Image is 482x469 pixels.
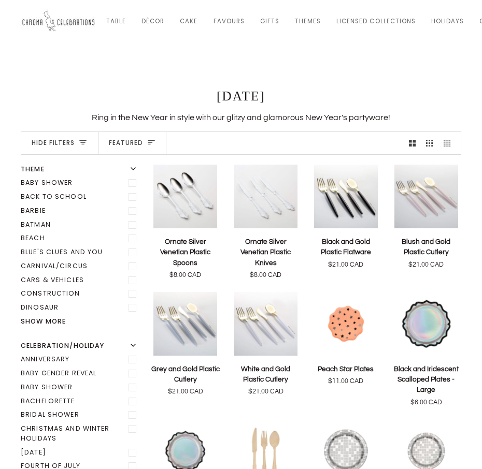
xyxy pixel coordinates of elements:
label: Carnival/Circus [21,259,140,273]
a: Black and Gold Plastic Flatware [311,232,381,270]
span: $11.00 CAD [328,377,363,387]
span: Theme [21,165,45,174]
product-grid-item: Ornate Silver Venetian Plastic Knives [231,165,301,281]
button: Show more [21,317,140,327]
p: Grey and Gold Plastic Cutlery [150,364,221,385]
label: Baby gender reveal [21,367,140,380]
a: Peach Star Plates [311,360,381,387]
button: Sort [98,132,166,154]
product-grid-item-variant: Default Title [311,165,381,228]
product-grid-item-variant: Default Title [231,165,301,228]
product-grid-item-variant: Default Title [391,165,461,228]
a: White and Gold Plastic Cutlery [231,292,301,356]
span: $21.00 CAD [168,387,203,397]
label: Cars & Vehicles [21,273,140,287]
button: Show 3 products per row [421,132,438,154]
button: Celebration/Holiday [21,341,140,353]
a: Peach Star Plates [311,292,381,356]
a: White and Gold Plastic Cutlery [231,360,301,397]
span: $8.00 CAD [169,271,201,281]
p: White and Gold Plastic Cutlery [231,364,301,385]
product-grid-item-variant: Default Title [150,292,221,356]
a: Grey and Gold Plastic Cutlery [150,360,221,397]
product-grid-item: Black and Gold Plastic Flatware [311,165,381,270]
button: Show 2 products per row [404,132,421,154]
product-grid-item: White and Gold Plastic Cutlery [231,292,301,398]
span: Licensed Collections [336,17,416,26]
ul: Filter [21,176,140,315]
label: Beach [21,231,140,245]
p: Peach Star Plates [318,364,374,374]
a: Blush and Gold Plastic Cutlery [391,232,461,270]
span: Gifts [260,17,279,26]
span: Favours [214,17,245,26]
a: Ornate Silver Venetian Plastic Knives [231,165,301,228]
label: Blue's Clues and You [21,245,140,259]
p: Ornate Silver Venetian Plastic Spoons [150,237,221,268]
label: Christmas and Winter Holidays [21,422,140,446]
span: Décor [141,17,164,26]
span: $21.00 CAD [408,260,444,270]
div: Ring in the New Year in style with our glitzy and glamorous New Year's partyware! [21,112,461,123]
button: Show 4 products per row [438,132,461,154]
p: Black and Gold Plastic Flatware [311,237,381,258]
p: Blush and Gold Plastic Cutlery [391,237,461,258]
span: Holidays [431,17,464,26]
img: Ornate Silver Venetian Plastic Spoons [150,165,221,228]
product-grid-item: Blush and Gold Plastic Cutlery [391,165,461,270]
product-grid-item-variant: Default Title [311,292,381,356]
span: $21.00 CAD [328,260,363,270]
span: $8.00 CAD [250,271,281,281]
p: Ornate Silver Venetian Plastic Knives [231,237,301,268]
product-grid-item-variant: Default Title [150,165,221,228]
span: Table [106,17,126,26]
a: Black and Gold Plastic Flatware [311,165,381,228]
span: $6.00 CAD [410,398,442,408]
img: Chroma Celebrations [21,8,98,35]
label: Baby Shower [21,176,140,190]
span: Themes [295,17,321,26]
a: Ornate Silver Venetian Plastic Spoons [150,232,221,281]
span: $21.00 CAD [248,387,283,397]
img: Grey and Gold Modern Party Cutlery [150,292,221,356]
a: Black and Iridescent Scalloped Plates - Large [391,292,461,356]
span: Cake [180,17,197,26]
label: Barbie [21,204,140,218]
h1: [DATE] [21,88,461,104]
label: Construction [21,287,140,301]
product-grid-item: Grey and Gold Plastic Cutlery [150,292,221,398]
product-grid-item: Peach Star Plates [311,292,381,387]
span: Hide filters [32,138,75,148]
label: Back to School [21,190,140,204]
label: Baby shower [21,380,140,394]
span: Featured [109,138,143,148]
span: Celebration/Holiday [21,341,104,351]
p: Black and Iridescent Scalloped Plates - Large [391,364,461,395]
a: Blush and Gold Plastic Cutlery [391,165,461,228]
product-grid-item: Black and Iridescent Scalloped Plates - Large [391,292,461,408]
product-grid-item: Ornate Silver Venetian Plastic Spoons [150,165,221,281]
label: Bridal Shower [21,408,140,422]
a: Ornate Silver Venetian Plastic Knives [231,232,301,281]
label: Anniversary [21,353,140,367]
product-grid-item-variant: Default Title [391,292,461,356]
label: Bachelorette [21,394,140,408]
label: Batman [21,218,140,232]
a: Black and Iridescent Scalloped Plates - Large [391,360,461,408]
label: Father's Day [21,446,140,460]
button: Hide filters [21,132,98,154]
label: Dinosaur [21,301,140,315]
button: Theme [21,165,140,177]
a: Grey and Gold Plastic Cutlery [150,292,221,356]
product-grid-item-variant: Default Title [231,292,301,356]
